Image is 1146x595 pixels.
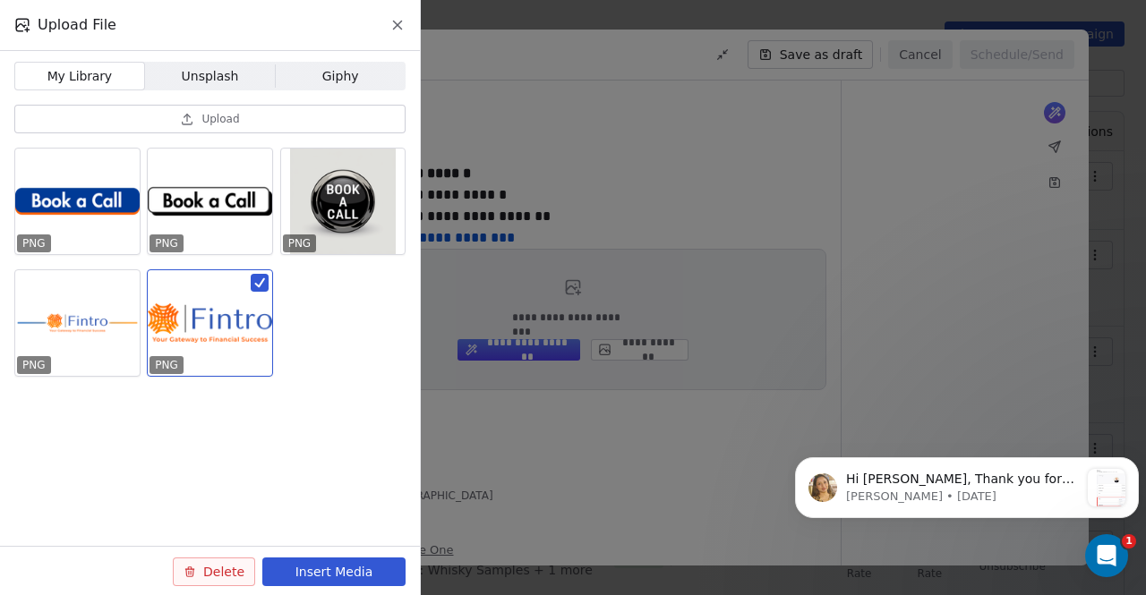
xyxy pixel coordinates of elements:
[322,67,359,86] span: Giphy
[182,67,239,86] span: Unsplash
[155,236,178,251] p: PNG
[173,557,255,586] button: Delete
[201,112,239,126] span: Upload
[262,557,406,586] button: Insert Media
[788,421,1146,547] iframe: Intercom notifications message
[38,14,116,36] span: Upload File
[14,105,406,133] button: Upload
[22,236,46,251] p: PNG
[1085,534,1128,577] iframe: Intercom live chat
[155,358,178,372] p: PNG
[288,236,312,251] p: PNG
[1122,534,1136,548] span: 1
[22,358,46,372] p: PNG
